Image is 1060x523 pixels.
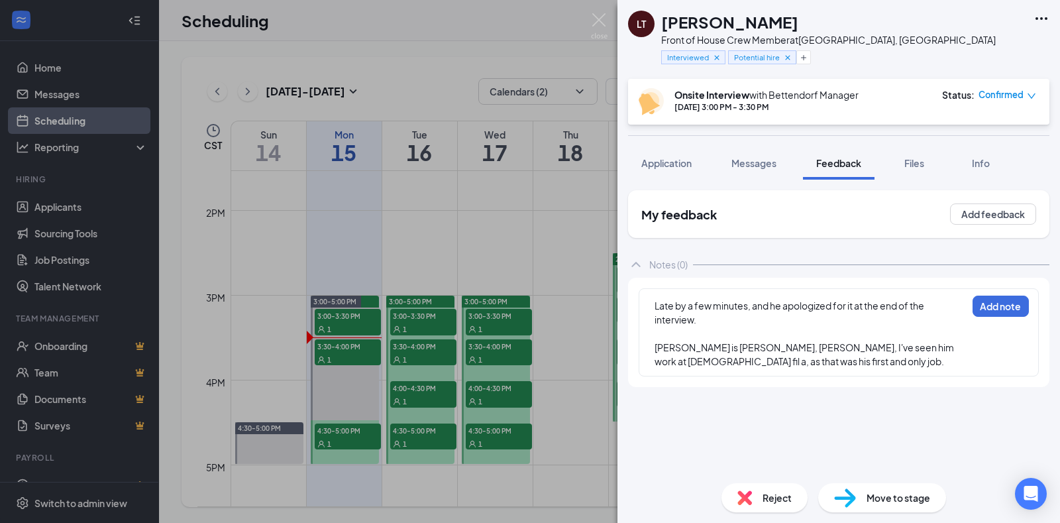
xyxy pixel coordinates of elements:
span: Interviewed [667,52,709,63]
div: with Bettendorf Manager [674,88,859,101]
button: Add note [973,296,1029,317]
span: down [1027,91,1036,101]
span: Info [972,157,990,169]
b: Onsite Interview [674,89,749,101]
svg: Cross [712,53,721,62]
span: Application [641,157,692,169]
button: Plus [796,50,811,64]
div: Front of House Crew Member at [GEOGRAPHIC_DATA], [GEOGRAPHIC_DATA] [661,33,996,46]
span: Late by a few minutes, and he apologized for it at the end of the interview. [655,300,926,325]
span: Feedback [816,157,861,169]
h1: [PERSON_NAME] [661,11,798,33]
div: [DATE] 3:00 PM - 3:30 PM [674,101,859,113]
button: Add feedback [950,203,1036,225]
div: LT [637,17,646,30]
svg: Ellipses [1033,11,1049,27]
h2: My feedback [641,206,717,223]
svg: Cross [783,53,792,62]
div: Open Intercom Messenger [1015,478,1047,510]
span: Reject [763,491,792,505]
div: Notes (0) [649,258,688,271]
div: Status : [942,88,975,101]
span: [PERSON_NAME] is [PERSON_NAME], [PERSON_NAME], I've seen him work at [DEMOGRAPHIC_DATA] fil a, as... [655,341,955,367]
span: Move to stage [867,491,930,505]
svg: Plus [800,54,808,62]
span: Files [904,157,924,169]
span: Messages [731,157,776,169]
svg: ChevronUp [628,257,644,272]
span: Confirmed [979,88,1024,101]
span: Potential hire [734,52,780,63]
